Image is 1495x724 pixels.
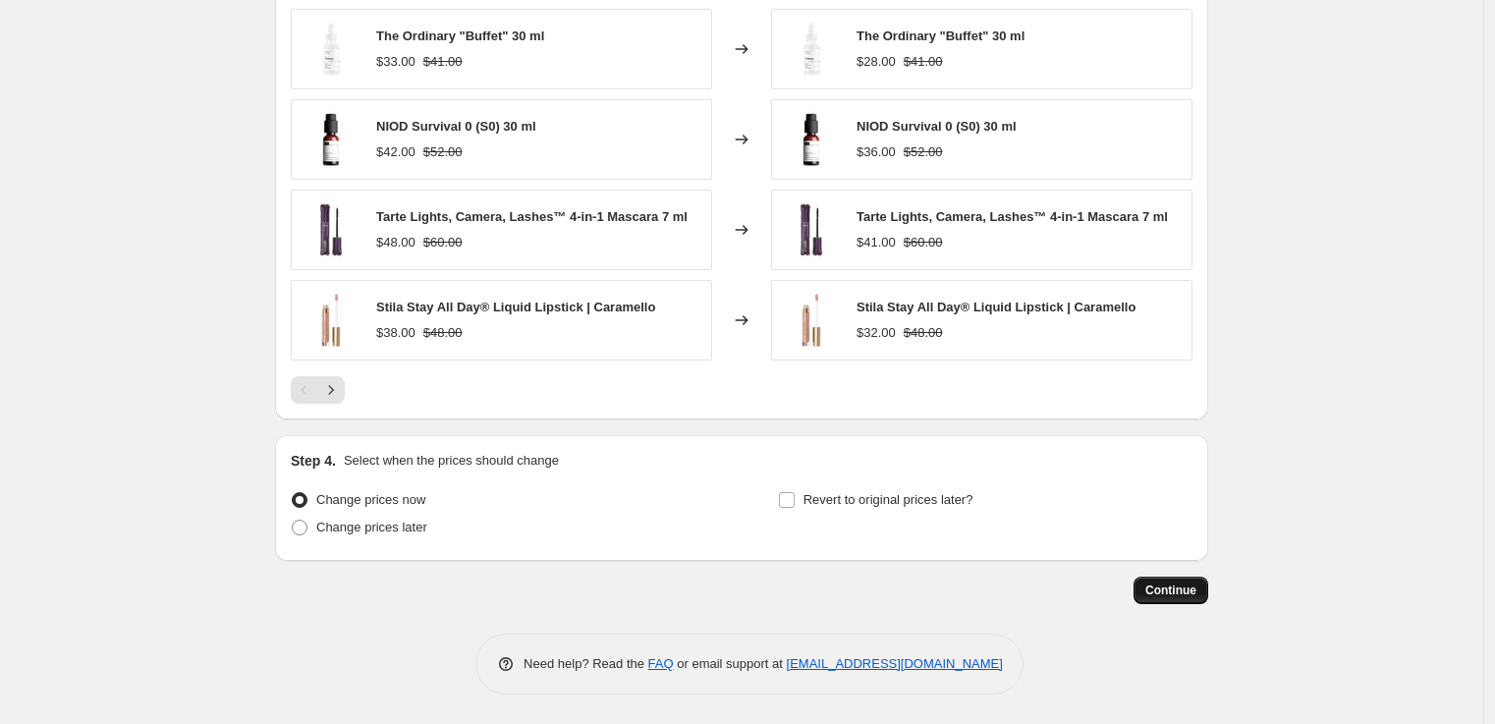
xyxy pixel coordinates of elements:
[787,656,1003,671] a: [EMAIL_ADDRESS][DOMAIN_NAME]
[1145,583,1196,598] span: Continue
[302,110,360,169] img: niod-survival-0_80x.jpg
[376,28,544,43] span: The Ordinary "Buffet" 30 ml
[904,323,943,343] strike: $48.00
[857,209,1168,224] span: Tarte Lights, Camera, Lashes™ 4-in-1 Mascara 7 ml
[376,323,415,343] div: $38.00
[376,142,415,162] div: $42.00
[904,52,943,72] strike: $41.00
[302,200,360,259] img: tarte-camera-lashes-1_80x.jpg
[376,300,655,314] span: Stila Stay All Day® Liquid Lipstick | Caramello
[376,209,688,224] span: Tarte Lights, Camera, Lashes™ 4-in-1 Mascara 7 ml
[302,20,360,79] img: the-ordinary-buffet_80x.jpg
[291,451,336,471] h2: Step 4.
[423,233,463,252] strike: $60.00
[423,142,463,162] strike: $52.00
[904,142,943,162] strike: $52.00
[291,376,345,404] nav: Pagination
[857,142,896,162] div: $36.00
[782,20,841,79] img: the-ordinary-buffet_80x.jpg
[316,492,425,507] span: Change prices now
[1134,577,1208,604] button: Continue
[904,233,943,252] strike: $60.00
[857,119,1017,134] span: NIOD Survival 0 (S0) 30 ml
[524,656,648,671] span: Need help? Read the
[857,323,896,343] div: $32.00
[674,656,787,671] span: or email support at
[376,119,536,134] span: NIOD Survival 0 (S0) 30 ml
[302,291,360,350] img: stila-all-day-liquid-lipstick-caramello-1_80x.jpg
[857,300,1135,314] span: Stila Stay All Day® Liquid Lipstick | Caramello
[376,233,415,252] div: $48.00
[376,52,415,72] div: $33.00
[423,52,463,72] strike: $41.00
[316,520,427,534] span: Change prices later
[782,110,841,169] img: niod-survival-0_80x.jpg
[344,451,559,471] p: Select when the prices should change
[857,233,896,252] div: $41.00
[857,28,1024,43] span: The Ordinary "Buffet" 30 ml
[803,492,973,507] span: Revert to original prices later?
[317,376,345,404] button: Next
[423,323,463,343] strike: $48.00
[857,52,896,72] div: $28.00
[782,291,841,350] img: stila-all-day-liquid-lipstick-caramello-1_80x.jpg
[648,656,674,671] a: FAQ
[782,200,841,259] img: tarte-camera-lashes-1_80x.jpg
